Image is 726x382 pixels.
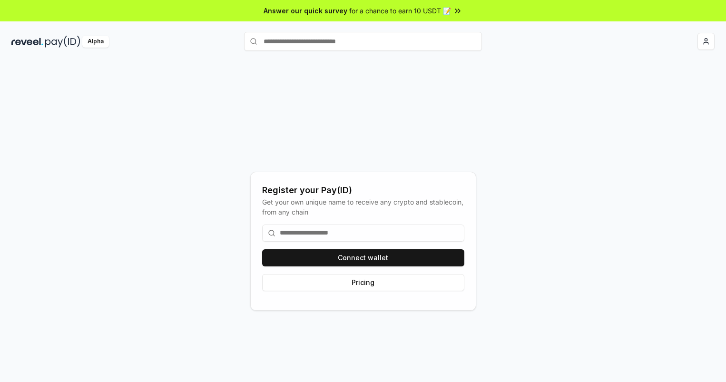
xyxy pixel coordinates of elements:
img: reveel_dark [11,36,43,48]
button: Connect wallet [262,249,464,266]
img: pay_id [45,36,80,48]
div: Get your own unique name to receive any crypto and stablecoin, from any chain [262,197,464,217]
button: Pricing [262,274,464,291]
div: Alpha [82,36,109,48]
span: Answer our quick survey [264,6,347,16]
div: Register your Pay(ID) [262,184,464,197]
span: for a chance to earn 10 USDT 📝 [349,6,451,16]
